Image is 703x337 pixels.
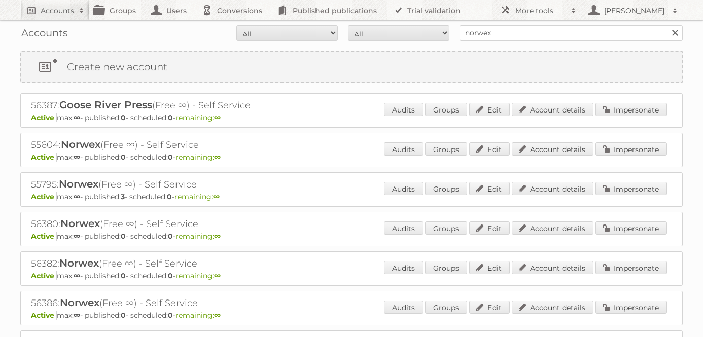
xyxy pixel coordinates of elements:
[384,103,423,116] a: Audits
[31,192,57,201] span: Active
[74,311,80,320] strong: ∞
[512,221,593,235] a: Account details
[59,178,98,190] span: Norwex
[168,232,173,241] strong: 0
[512,142,593,156] a: Account details
[469,182,510,195] a: Edit
[31,311,672,320] p: max: - published: - scheduled: -
[31,153,672,162] p: max: - published: - scheduled: -
[595,221,667,235] a: Impersonate
[74,232,80,241] strong: ∞
[60,217,100,230] span: Norwex
[602,6,667,16] h2: [PERSON_NAME]
[59,99,152,111] span: Goose River Press
[425,301,467,314] a: Groups
[214,271,221,280] strong: ∞
[74,271,80,280] strong: ∞
[31,113,672,122] p: max: - published: - scheduled: -
[31,296,386,310] h2: 56386: (Free ∞) - Self Service
[175,113,221,122] span: remaining:
[168,311,173,320] strong: 0
[469,103,510,116] a: Edit
[595,103,667,116] a: Impersonate
[515,6,566,16] h2: More tools
[74,113,80,122] strong: ∞
[167,192,172,201] strong: 0
[121,192,125,201] strong: 3
[61,138,100,151] span: Norwex
[21,52,682,82] a: Create new account
[595,261,667,274] a: Impersonate
[425,142,467,156] a: Groups
[175,271,221,280] span: remaining:
[121,311,126,320] strong: 0
[31,153,57,162] span: Active
[512,182,593,195] a: Account details
[31,138,386,152] h2: 55604: (Free ∞) - Self Service
[469,221,510,235] a: Edit
[74,192,80,201] strong: ∞
[31,113,57,122] span: Active
[41,6,74,16] h2: Accounts
[425,261,467,274] a: Groups
[469,142,510,156] a: Edit
[469,261,510,274] a: Edit
[60,296,99,309] span: Norwex
[595,301,667,314] a: Impersonate
[31,271,57,280] span: Active
[214,113,221,122] strong: ∞
[168,113,173,122] strong: 0
[425,221,467,235] a: Groups
[31,99,386,112] h2: 56387: (Free ∞) - Self Service
[168,271,173,280] strong: 0
[214,311,221,320] strong: ∞
[31,192,672,201] p: max: - published: - scheduled: -
[31,178,386,191] h2: 55795: (Free ∞) - Self Service
[595,182,667,195] a: Impersonate
[31,232,57,241] span: Active
[384,221,423,235] a: Audits
[214,232,221,241] strong: ∞
[31,232,672,241] p: max: - published: - scheduled: -
[175,153,221,162] span: remaining:
[121,271,126,280] strong: 0
[469,301,510,314] a: Edit
[384,261,423,274] a: Audits
[174,192,220,201] span: remaining:
[31,271,672,280] p: max: - published: - scheduled: -
[425,103,467,116] a: Groups
[74,153,80,162] strong: ∞
[59,257,99,269] span: Norwex
[121,232,126,241] strong: 0
[214,153,221,162] strong: ∞
[121,153,126,162] strong: 0
[512,301,593,314] a: Account details
[384,142,423,156] a: Audits
[31,257,386,270] h2: 56382: (Free ∞) - Self Service
[213,192,220,201] strong: ∞
[512,261,593,274] a: Account details
[31,311,57,320] span: Active
[595,142,667,156] a: Impersonate
[425,182,467,195] a: Groups
[384,301,423,314] a: Audits
[168,153,173,162] strong: 0
[175,311,221,320] span: remaining:
[31,217,386,231] h2: 56380: (Free ∞) - Self Service
[512,103,593,116] a: Account details
[175,232,221,241] span: remaining:
[121,113,126,122] strong: 0
[384,182,423,195] a: Audits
